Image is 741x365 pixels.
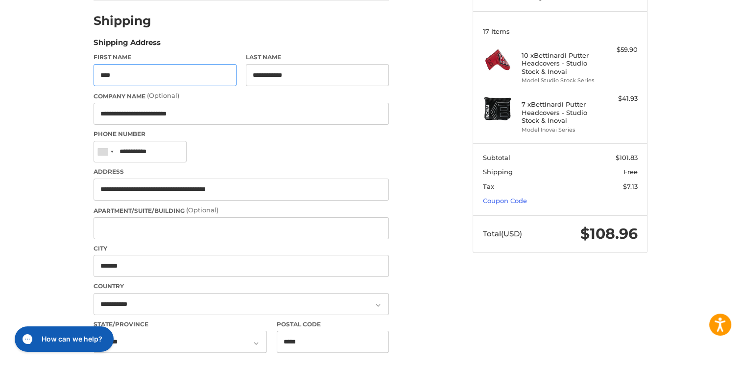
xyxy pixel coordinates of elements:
label: Apartment/Suite/Building [94,205,389,215]
span: Total (USD) [483,229,522,238]
label: Phone Number [94,130,389,138]
h3: 17 Items [483,27,638,35]
label: State/Province [94,320,267,329]
li: Model Studio Stock Series [522,76,597,85]
span: Free [623,168,638,176]
span: Tax [483,182,494,190]
div: $41.93 [599,94,638,104]
a: Coupon Code [483,197,527,205]
iframe: Gorgias live chat messenger [10,323,116,355]
label: Last Name [246,53,389,62]
li: Model Inovai Series [522,126,597,134]
label: First Name [94,53,237,62]
h4: 10 x Bettinardi Putter Headcovers - Studio Stock & Inovai [522,51,597,75]
label: Country [94,282,389,291]
label: Postal Code [277,320,389,329]
span: Subtotal [483,154,510,161]
h2: Shipping [94,13,151,28]
label: Address [94,167,389,176]
span: $108.96 [580,225,638,243]
span: $101.83 [616,154,638,161]
small: (Optional) [147,91,179,99]
span: $7.13 [623,182,638,190]
span: Shipping [483,168,513,176]
label: City [94,244,389,253]
div: $59.90 [599,45,638,55]
h4: 7 x Bettinardi Putter Headcovers - Studio Stock & Inovai [522,100,597,124]
legend: Shipping Address [94,37,161,53]
small: (Optional) [186,206,218,214]
label: Company Name [94,91,389,101]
